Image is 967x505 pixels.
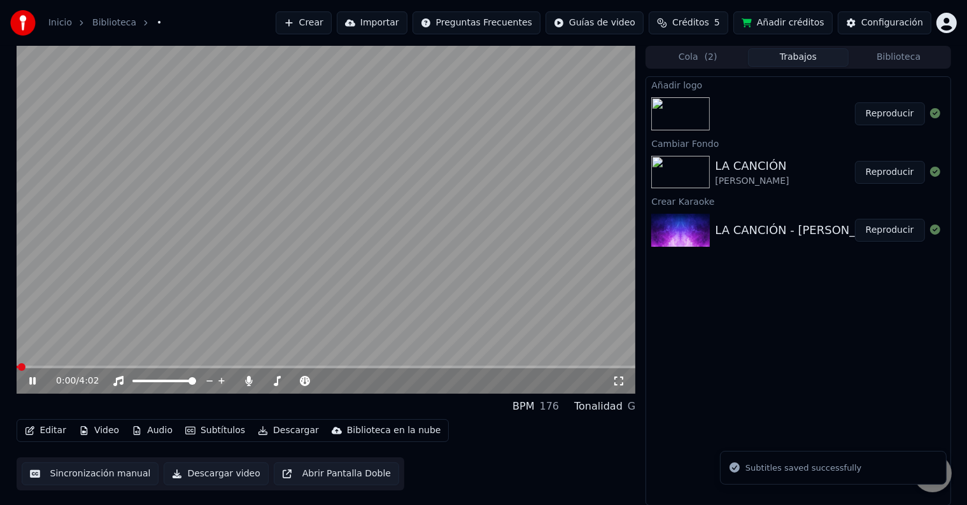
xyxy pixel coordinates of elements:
button: Reproducir [855,102,925,125]
div: 176 [540,399,560,414]
a: Biblioteca [92,17,136,29]
button: Guías de video [546,11,644,34]
div: LA CANCIÓN - [PERSON_NAME] [715,221,893,239]
div: Crear Karaoke [646,193,950,209]
button: Trabajos [748,48,849,67]
img: youka [10,10,36,36]
button: Video [74,422,124,439]
div: Biblioteca en la nube [347,424,441,437]
button: Subtítulos [180,422,250,439]
button: Reproducir [855,161,925,184]
span: Créditos [672,17,709,29]
button: Reproducir [855,219,925,242]
button: Abrir Pantalla Doble [274,462,399,485]
button: Configuración [838,11,931,34]
div: Subtitles saved successfully [745,462,861,474]
div: LA CANCIÓN [715,157,789,175]
span: ( 2 ) [705,51,717,64]
div: / [56,375,87,387]
button: Audio [127,422,178,439]
span: • [157,17,162,29]
button: Añadir créditos [733,11,833,34]
button: Crear [276,11,332,34]
a: Inicio [48,17,72,29]
span: 5 [714,17,720,29]
button: Cola [647,48,748,67]
button: Créditos5 [649,11,728,34]
button: Biblioteca [849,48,949,67]
div: [PERSON_NAME] [715,175,789,188]
span: 4:02 [79,375,99,387]
button: Sincronización manual [22,462,159,485]
button: Editar [20,422,71,439]
div: BPM [512,399,534,414]
div: Cambiar Fondo [646,135,950,151]
div: Añadir logo [646,77,950,92]
span: 0:00 [56,375,76,387]
button: Descargar [253,422,324,439]
div: Tonalidad [574,399,623,414]
button: Descargar video [164,462,268,485]
nav: breadcrumb [48,17,162,29]
button: Importar [337,11,407,34]
button: Preguntas Frecuentes [413,11,540,34]
div: Configuración [861,17,923,29]
div: G [628,399,635,414]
